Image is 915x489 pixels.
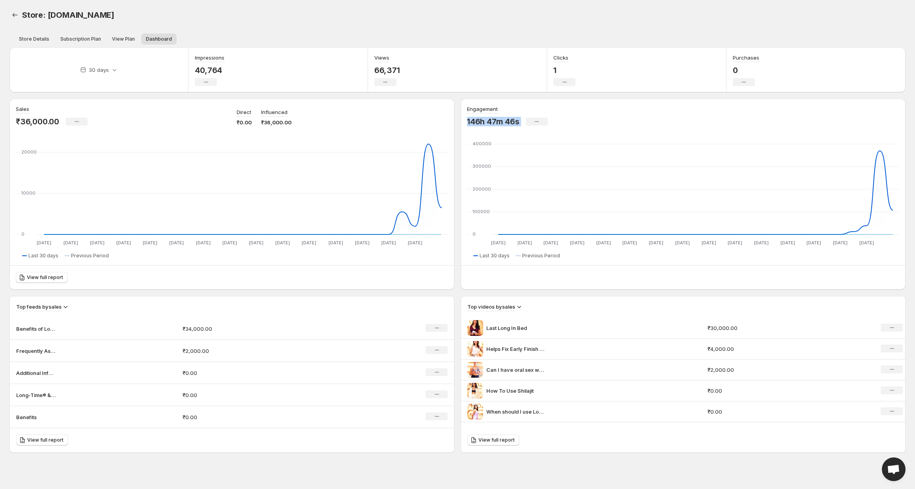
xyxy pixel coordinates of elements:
span: Previous Period [522,253,560,259]
text: [DATE] [570,240,584,245]
h3: Clicks [553,54,568,62]
p: Long-Time® & Shilajit Kit [16,391,56,399]
text: 20000 [21,149,37,155]
p: ₹0.00 [708,387,827,395]
text: [DATE] [543,240,558,245]
span: View full report [27,274,63,281]
h3: Views [374,54,389,62]
div: Open chat [882,457,906,481]
img: Can I have oral sex while using Long-Time Spray? [467,362,483,378]
text: 10000 [21,190,35,196]
h3: Engagement [467,105,498,113]
p: ₹0.00 [237,118,252,126]
p: 1 [553,66,575,75]
span: Last 30 days [480,253,510,259]
text: [DATE] [622,240,637,245]
p: Can I have oral sex while using Long-Time Spray? [486,366,545,374]
text: [DATE] [833,240,848,245]
p: Benefits [16,413,56,421]
p: Direct [237,108,251,116]
p: How To Use Shilajit [486,387,545,395]
text: [DATE] [196,240,211,245]
p: 66,371 [374,66,400,75]
p: ₹36,000.00 [261,118,291,126]
text: [DATE] [329,240,343,245]
text: [DATE] [807,240,821,245]
text: [DATE] [408,240,422,245]
text: [DATE] [781,240,795,245]
span: View Plan [112,36,135,42]
text: [DATE] [169,240,184,245]
button: Dashboard [141,34,177,45]
text: [DATE] [37,240,51,245]
span: Previous Period [71,253,109,259]
text: [DATE] [302,240,316,245]
text: [DATE] [116,240,131,245]
p: ₹2,000.00 [708,366,827,374]
span: Last 30 days [28,253,58,259]
p: Additional Information [16,369,56,377]
a: View full report [16,435,68,446]
p: ₹2,000.00 [183,347,336,355]
text: [DATE] [649,240,663,245]
a: View full report [16,272,68,283]
text: 300000 [472,163,491,169]
text: 0 [472,231,476,237]
p: ₹0.00 [183,391,336,399]
text: [DATE] [355,240,370,245]
text: [DATE] [143,240,157,245]
text: [DATE] [222,240,237,245]
p: 30 days [89,66,109,74]
span: View full report [27,437,63,443]
text: [DATE] [249,240,263,245]
span: View full report [478,437,515,443]
text: [DATE] [275,240,290,245]
text: [DATE] [754,240,769,245]
h3: Top feeds by sales [16,303,62,311]
p: Frequently Asked Questions [16,347,56,355]
text: [DATE] [491,240,506,245]
text: [DATE] [728,240,742,245]
p: Helps Fix Early Finish Issues [486,345,545,353]
span: Dashboard [146,36,172,42]
p: ₹0.00 [183,413,336,421]
text: 0 [21,231,24,237]
h3: Sales [16,105,29,113]
h3: Impressions [195,54,224,62]
text: [DATE] [702,240,716,245]
text: 100000 [472,209,490,214]
p: ₹30,000.00 [708,324,827,332]
text: 400000 [472,141,491,146]
img: Helps Fix Early Finish Issues [467,341,483,357]
p: When should I use Long-Time Spray? [486,408,545,416]
a: Back [9,9,21,21]
p: ₹34,000.00 [183,325,336,333]
button: Subscription plan [56,34,106,45]
a: View full report [467,435,519,446]
text: [DATE] [675,240,690,245]
p: Benefits of Long-Time & Shilajit [16,325,56,333]
img: Last Long In Bed [467,320,483,336]
p: 0 [733,66,759,75]
img: When should I use Long-Time Spray? [467,404,483,420]
p: ₹36,000.00 [16,117,59,126]
h3: Top videos by sales [467,303,515,311]
span: Store Details [19,36,49,42]
p: 146h 47m 46s [467,117,519,126]
text: [DATE] [596,240,611,245]
p: Influenced [261,108,288,116]
button: Store details [14,34,54,45]
img: How To Use Shilajit [467,383,483,399]
p: Last Long In Bed [486,324,545,332]
text: 200000 [472,186,491,192]
text: [DATE] [381,240,396,245]
p: 40,764 [195,66,224,75]
text: [DATE] [859,240,874,245]
p: ₹0.00 [183,369,336,377]
span: Store: [DOMAIN_NAME] [22,10,114,20]
p: ₹4,000.00 [708,345,827,353]
button: View plan [107,34,140,45]
text: [DATE] [517,240,532,245]
text: [DATE] [63,240,78,245]
span: Subscription Plan [60,36,101,42]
